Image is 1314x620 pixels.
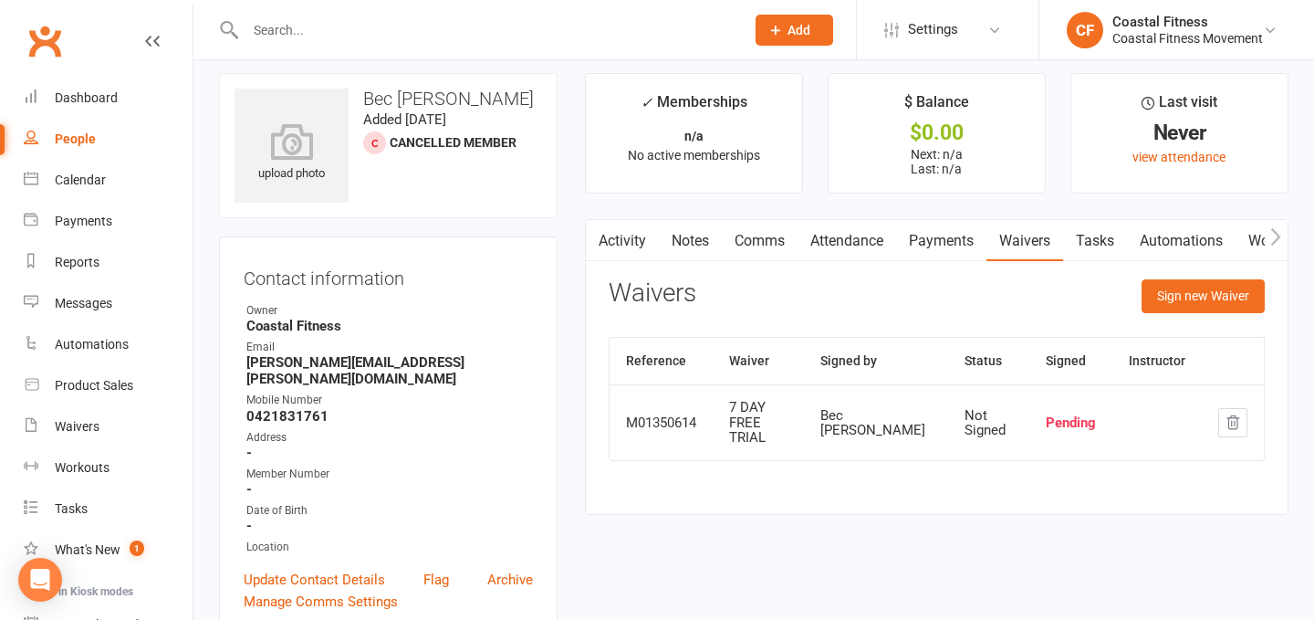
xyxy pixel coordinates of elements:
[24,530,193,571] a: What's New1
[55,419,99,434] div: Waivers
[246,445,533,461] strong: -
[908,9,958,50] span: Settings
[845,147,1028,176] p: Next: n/a Last: n/a
[235,123,349,184] div: upload photo
[798,220,896,262] a: Attendance
[246,518,533,534] strong: -
[729,400,787,446] div: 7 DAY FREE TRIAL
[24,489,193,530] a: Tasks
[820,408,932,438] div: Bec [PERSON_NAME]
[641,94,652,111] i: ✓
[896,220,986,262] a: Payments
[130,541,144,556] span: 1
[24,119,193,160] a: People
[244,569,385,591] a: Update Contact Details
[24,78,193,119] a: Dashboard
[246,429,533,447] div: Address
[55,90,118,105] div: Dashboard
[1112,14,1263,30] div: Coastal Fitness
[804,338,948,384] th: Signed by
[1142,90,1217,123] div: Last visit
[55,131,96,146] div: People
[1132,150,1225,164] a: view attendance
[246,502,533,520] div: Date of Birth
[626,415,696,431] div: M01350614
[24,324,193,365] a: Automations
[246,539,533,556] div: Location
[363,111,446,128] time: Added [DATE]
[24,365,193,406] a: Product Sales
[641,90,747,124] div: Memberships
[722,220,798,262] a: Comms
[1029,338,1112,384] th: Signed
[240,17,732,43] input: Search...
[55,296,112,310] div: Messages
[1046,415,1096,431] div: Pending
[246,354,533,387] strong: [PERSON_NAME][EMAIL_ADDRESS][PERSON_NAME][DOMAIN_NAME]
[244,591,398,613] a: Manage Comms Settings
[1067,12,1103,48] div: CF
[18,558,62,602] div: Open Intercom Messenger
[244,261,533,289] h3: Contact information
[1112,30,1263,47] div: Coastal Fitness Movement
[55,378,133,393] div: Product Sales
[235,89,542,109] h3: Bec [PERSON_NAME]
[609,279,696,308] h3: Waivers
[55,337,129,352] div: Automations
[1063,220,1127,262] a: Tasks
[55,214,112,228] div: Payments
[55,501,88,516] div: Tasks
[246,302,533,320] div: Owner
[246,392,533,409] div: Mobile Number
[756,15,833,46] button: Add
[390,135,516,150] span: Cancelled member
[628,148,760,163] span: No active memberships
[965,408,1012,438] div: Not Signed
[684,129,704,143] strong: n/a
[24,201,193,242] a: Payments
[845,123,1028,142] div: $0.00
[24,242,193,283] a: Reports
[787,23,810,37] span: Add
[246,466,533,483] div: Member Number
[22,18,68,64] a: Clubworx
[423,569,449,591] a: Flag
[713,338,804,384] th: Waiver
[55,173,106,187] div: Calendar
[610,338,713,384] th: Reference
[1142,279,1265,312] button: Sign new Waiver
[24,283,193,324] a: Messages
[659,220,722,262] a: Notes
[246,318,533,334] strong: Coastal Fitness
[55,460,109,475] div: Workouts
[986,220,1063,262] a: Waivers
[55,255,99,269] div: Reports
[586,220,659,262] a: Activity
[1127,220,1236,262] a: Automations
[1088,123,1271,142] div: Never
[1112,338,1202,384] th: Instructor
[904,90,969,123] div: $ Balance
[246,408,533,425] strong: 0421831761
[24,406,193,447] a: Waivers
[55,542,120,557] div: What's New
[246,481,533,498] strong: -
[24,447,193,489] a: Workouts
[948,338,1028,384] th: Status
[487,569,533,591] a: Archive
[246,339,533,356] div: Email
[24,160,193,201] a: Calendar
